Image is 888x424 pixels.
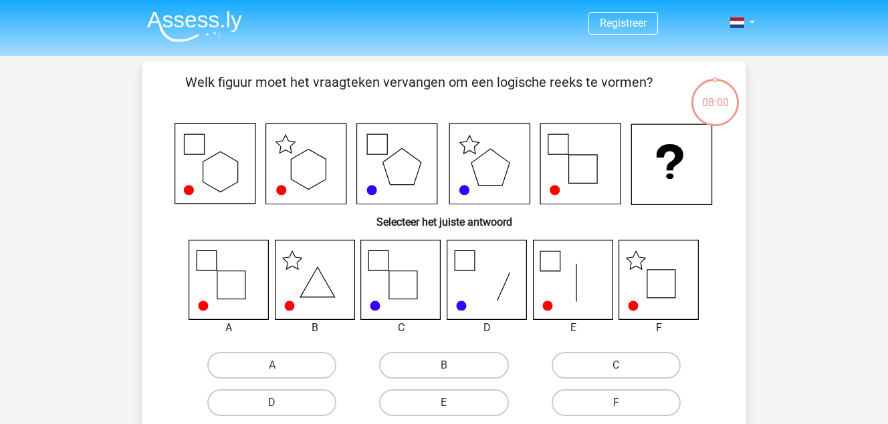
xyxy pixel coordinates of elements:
div: B [265,320,366,336]
label: D [207,389,336,416]
label: A [207,352,336,379]
a: Registreer [600,17,647,29]
p: Welk figuur moet het vraagteken vervangen om een logische reeks te vormen? [164,72,674,112]
div: F [608,320,709,336]
label: C [552,352,681,379]
label: F [552,389,681,416]
div: E [523,320,624,336]
h6: Selecteer het juiste antwoord [164,205,724,228]
label: E [379,389,508,416]
div: D [437,320,538,336]
div: C [350,320,451,336]
label: B [379,352,508,379]
img: Assessly [147,11,242,42]
div: 08:00 [690,77,740,111]
div: A [179,320,280,336]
